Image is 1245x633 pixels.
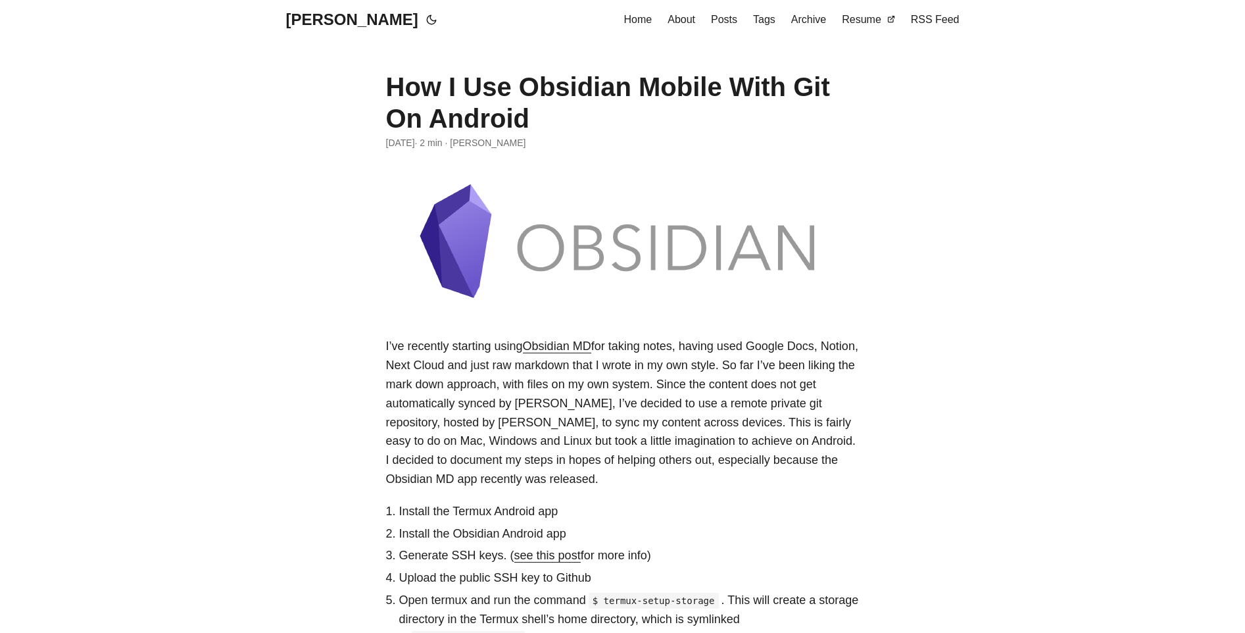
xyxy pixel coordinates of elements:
[589,593,719,609] code: $ termux-setup-storage
[624,14,652,25] span: Home
[399,546,860,565] li: Generate SSH keys. ( for more info)
[386,136,415,150] span: 2021-07-13 00:00:00 +0000 UTC
[399,524,860,544] li: Install the Obsidian Android app
[791,14,826,25] span: Archive
[399,502,860,521] li: Install the Termux Android app
[668,14,695,25] span: About
[399,569,860,588] li: Upload the public SSH key to Github
[753,14,775,25] span: Tags
[386,71,860,134] h1: How I Use Obsidian Mobile With Git On Android
[911,14,960,25] span: RSS Feed
[386,136,860,150] div: · 2 min · [PERSON_NAME]
[711,14,737,25] span: Posts
[386,337,860,488] p: I’ve recently starting using for taking notes, having used Google Docs, Notion, Next Cloud and ju...
[514,549,581,562] a: see this post
[523,340,591,353] a: Obsidian MD
[842,14,881,25] span: Resume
